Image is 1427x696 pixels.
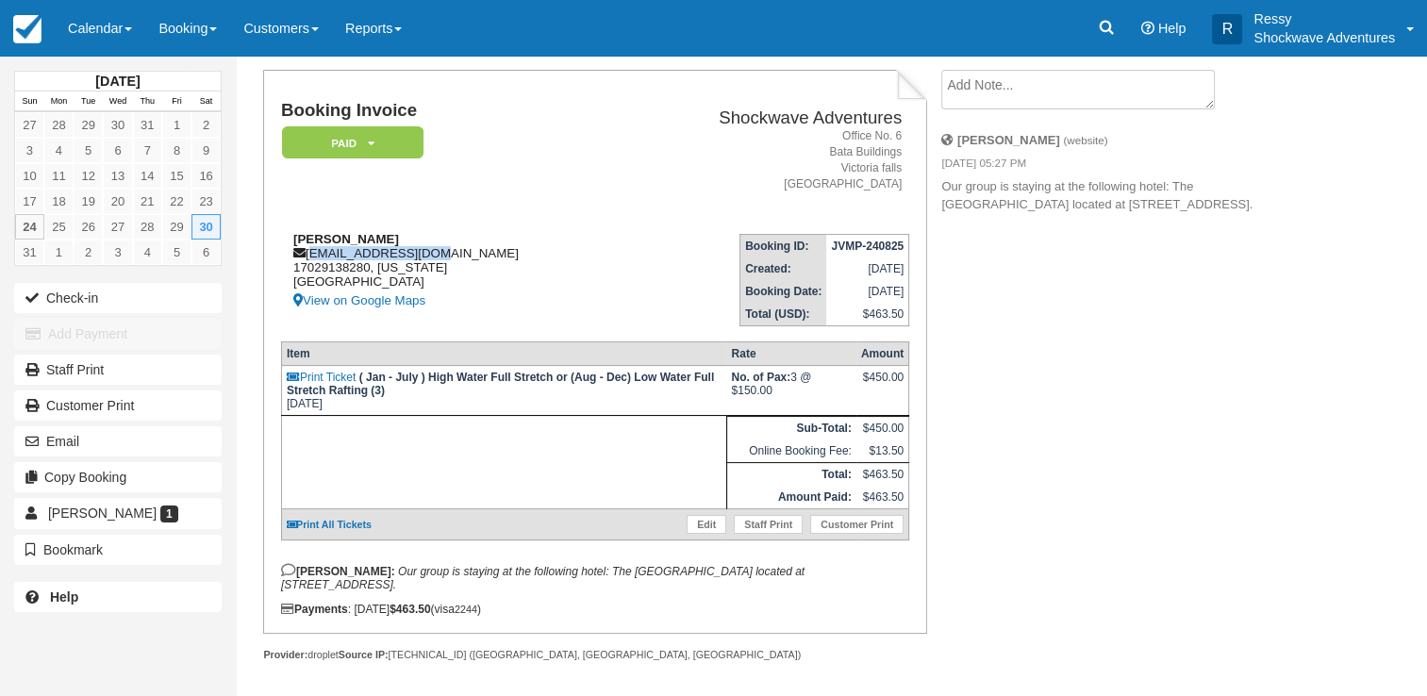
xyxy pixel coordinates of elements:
[826,257,908,280] td: [DATE]
[103,91,132,112] th: Wed
[281,603,348,616] strong: Payments
[293,232,399,246] strong: [PERSON_NAME]
[282,126,423,159] em: Paid
[287,371,356,384] a: Print Ticket
[133,240,162,265] a: 4
[191,189,221,214] a: 23
[14,390,222,421] a: Customer Print
[1212,14,1242,44] div: R
[13,15,41,43] img: checkfront-main-nav-mini-logo.png
[861,371,904,399] div: $450.00
[856,417,909,440] td: $450.00
[14,426,222,456] button: Email
[162,240,191,265] a: 5
[281,101,623,121] h1: Booking Invoice
[856,486,909,509] td: $463.50
[856,439,909,463] td: $13.50
[15,163,44,189] a: 10
[293,289,623,312] a: View on Google Maps
[14,535,222,565] button: Bookmark
[390,603,430,616] strong: $463.50
[15,189,44,214] a: 17
[281,565,805,591] em: Our group is staying at the following hotel: The [GEOGRAPHIC_DATA] located at [STREET_ADDRESS].
[281,366,726,416] td: [DATE]
[339,649,389,660] strong: Source IP:
[810,515,904,534] a: Customer Print
[44,91,74,112] th: Mon
[162,163,191,189] a: 15
[44,138,74,163] a: 4
[44,189,74,214] a: 18
[740,303,827,326] th: Total (USD):
[941,178,1259,213] p: Our group is staying at the following hotel: The [GEOGRAPHIC_DATA] located at [STREET_ADDRESS].
[14,355,222,385] a: Staff Print
[162,91,191,112] th: Fri
[740,257,827,280] th: Created:
[14,319,222,349] button: Add Payment
[74,112,103,138] a: 29
[14,498,222,528] a: [PERSON_NAME] 1
[103,163,132,189] a: 13
[687,515,726,534] a: Edit
[1063,134,1107,146] small: (website)
[44,240,74,265] a: 1
[856,342,909,366] th: Amount
[1253,9,1395,28] p: Ressy
[281,603,909,616] div: : [DATE] (visa )
[15,138,44,163] a: 3
[160,505,178,522] span: 1
[133,163,162,189] a: 14
[74,189,103,214] a: 19
[103,214,132,240] a: 27
[1253,28,1395,47] p: Shockwave Adventures
[281,125,417,160] a: Paid
[162,189,191,214] a: 22
[74,214,103,240] a: 26
[1158,21,1186,36] span: Help
[856,463,909,487] td: $463.50
[191,214,221,240] a: 30
[263,649,307,660] strong: Provider:
[726,439,855,463] td: Online Booking Fee:
[826,280,908,303] td: [DATE]
[74,138,103,163] a: 5
[957,133,1060,147] strong: [PERSON_NAME]
[287,371,714,397] strong: ( Jan - July ) High Water Full Stretch or (Aug - Dec) Low Water Full Stretch Rafting (3)
[14,582,222,612] a: Help
[191,138,221,163] a: 9
[162,138,191,163] a: 8
[133,112,162,138] a: 31
[14,462,222,492] button: Copy Booking
[1141,22,1154,35] i: Help
[191,163,221,189] a: 16
[726,342,855,366] th: Rate
[15,112,44,138] a: 27
[133,138,162,163] a: 7
[631,108,902,128] h2: Shockwave Adventures
[103,138,132,163] a: 6
[74,240,103,265] a: 2
[263,648,926,662] div: droplet [TECHNICAL_ID] ([GEOGRAPHIC_DATA], [GEOGRAPHIC_DATA], [GEOGRAPHIC_DATA])
[15,214,44,240] a: 24
[162,112,191,138] a: 1
[74,91,103,112] th: Tue
[44,163,74,189] a: 11
[133,214,162,240] a: 28
[103,240,132,265] a: 3
[941,156,1259,176] em: [DATE] 05:27 PM
[281,565,395,578] strong: [PERSON_NAME]:
[133,91,162,112] th: Thu
[831,240,904,253] strong: JVMP-240825
[95,74,140,89] strong: [DATE]
[191,91,221,112] th: Sat
[74,163,103,189] a: 12
[740,280,827,303] th: Booking Date:
[731,371,790,384] strong: No. of Pax
[726,486,855,509] th: Amount Paid:
[734,515,803,534] a: Staff Print
[287,519,372,530] a: Print All Tickets
[631,128,902,193] address: Office No. 6 Bata Buildings Victoria falls [GEOGRAPHIC_DATA]
[826,303,908,326] td: $463.50
[281,232,623,312] div: [EMAIL_ADDRESS][DOMAIN_NAME] 17029138280, [US_STATE] [GEOGRAPHIC_DATA]
[44,214,74,240] a: 25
